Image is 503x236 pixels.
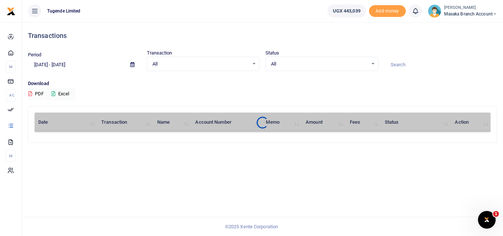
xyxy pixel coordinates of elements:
[28,80,497,88] p: Download
[478,211,496,229] iframe: Intercom live chat
[428,4,441,18] img: profile-user
[147,49,172,57] label: Transaction
[28,51,42,59] label: Period
[428,4,497,18] a: profile-user [PERSON_NAME] Masaka Branch Account
[6,61,16,73] li: M
[271,60,368,68] span: All
[369,5,406,17] li: Toup your wallet
[44,8,84,14] span: Tugende Limited
[6,89,16,101] li: Ac
[493,211,499,217] span: 1
[45,88,75,100] button: Excel
[28,88,44,100] button: PDF
[369,8,406,13] a: Add money
[327,4,366,18] a: UGX 443,039
[369,5,406,17] span: Add money
[28,32,497,40] h4: Transactions
[152,60,249,68] span: All
[333,7,360,15] span: UGX 443,039
[28,59,124,71] input: select period
[444,11,497,17] span: Masaka Branch Account
[7,7,15,16] img: logo-small
[265,49,279,57] label: Status
[324,4,369,18] li: Wallet ballance
[444,5,497,11] small: [PERSON_NAME]
[6,150,16,162] li: M
[384,59,497,71] input: Search
[7,8,15,14] a: logo-small logo-large logo-large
